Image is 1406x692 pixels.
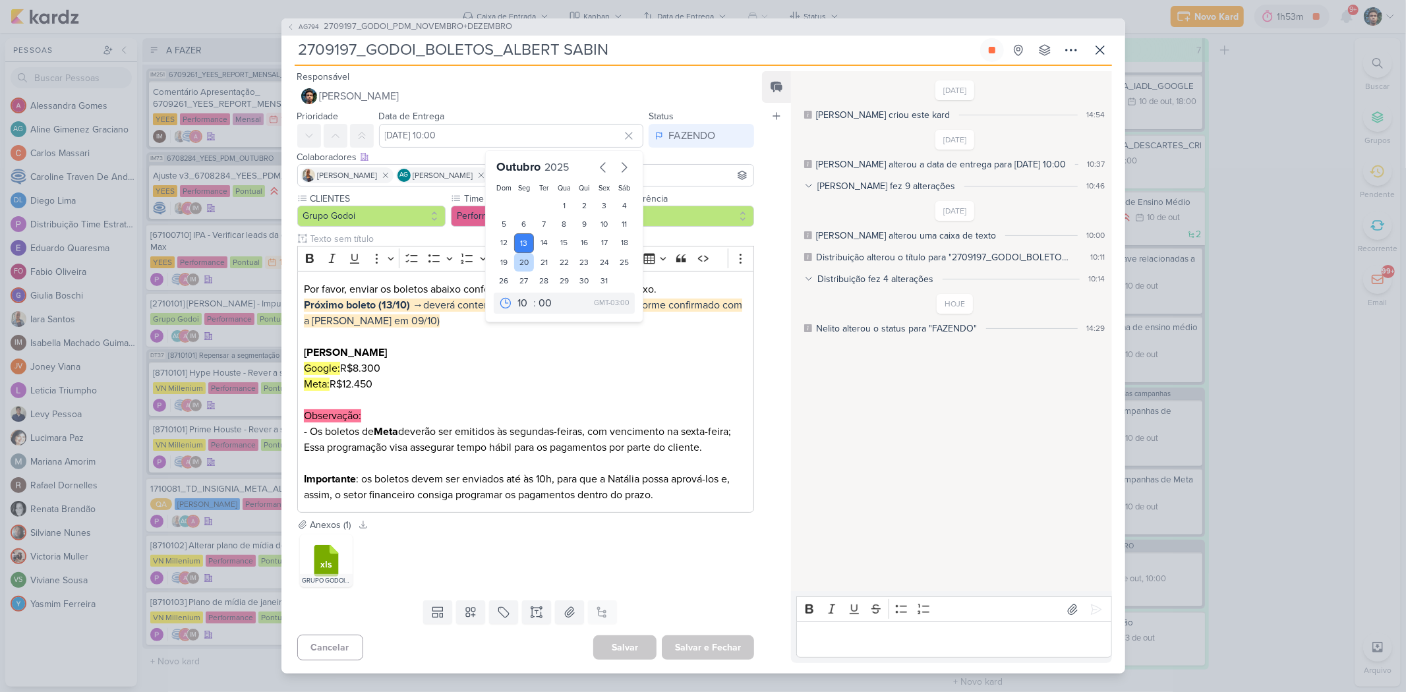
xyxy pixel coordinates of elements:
div: 10:11 [1091,251,1105,263]
div: 12 [494,233,514,253]
div: 10:37 [1088,158,1105,170]
p: : os boletos devem ser enviados até às 10h, para que a Natália possa aprová-los e, assim, o setor... [304,471,747,503]
div: Este log é visível à todos no kard [804,231,812,239]
div: 15 [554,233,575,253]
button: [PERSON_NAME] [297,84,755,108]
button: Performance [451,206,600,227]
button: 2709197_GODOI_PDM_NOVEMBRO+DEZEMBRO [287,20,513,34]
div: 6 [514,215,535,233]
div: Parar relógio [987,45,997,55]
div: Dom [496,183,512,194]
div: Ter [537,183,552,194]
div: 30 [574,272,595,290]
div: 16 [574,233,595,253]
div: GMT-03:00 [594,298,630,308]
div: 28 [534,272,554,290]
button: Pontual [605,206,754,227]
mark: Meta: [304,378,330,391]
img: Iara Santos [302,169,315,182]
div: Qui [577,183,592,194]
div: Este log é visível à todos no kard [804,324,812,332]
img: Nelito Junior [301,88,317,104]
label: Time [463,192,600,206]
span: [PERSON_NAME] [413,169,473,181]
div: Este log é visível à todos no kard [804,160,812,168]
input: Kard Sem Título [295,38,978,62]
div: 18 [614,233,635,253]
div: Aline Gimenez Graciano [397,169,411,182]
div: Este log é visível à todos no kard [804,253,812,261]
div: 3 [595,196,615,215]
div: 23 [574,253,595,272]
div: Editor toolbar [796,596,1111,622]
span: [PERSON_NAME] [320,88,399,104]
div: 14:29 [1087,322,1105,334]
div: 10:00 [1087,229,1105,241]
input: Buscar [587,167,751,183]
div: 14 [534,233,554,253]
div: Editor editing area: main [297,271,755,513]
div: Aline criou este kard [816,108,950,122]
span: Outubro [496,159,541,174]
input: Texto sem título [308,232,755,246]
div: 29 [554,272,575,290]
div: 27 [514,272,535,290]
label: Recorrência [617,192,754,206]
div: [PERSON_NAME] fez 9 alterações [817,179,955,193]
div: 7 [534,215,554,233]
div: 21 [534,253,554,272]
div: Este log é visível à todos no kard [804,111,812,119]
div: 9 [574,215,595,233]
mark: Google: [304,362,340,375]
div: 19 [494,253,514,272]
label: Prioridade [297,111,339,122]
label: Data de Entrega [379,111,445,122]
div: FAZENDO [668,128,715,144]
div: Distribuição alterou o título para "2709197_GODOI_BOLETOS_ALBERT SABIN" [816,250,1072,264]
input: Select a date [379,124,644,148]
strong: Meta [374,425,398,438]
strong: [PERSON_NAME] [304,346,387,359]
div: 4 [614,196,635,215]
p: Por favor, enviar os boletos abaixo conforme plano de midia aprovado anexo. R$8.300 R$12.450 [304,281,747,392]
div: Editor editing area: main [796,621,1111,658]
div: Sex [597,183,612,194]
label: Status [649,111,674,122]
div: Sáb [617,183,632,194]
strong: Importante [304,473,356,486]
div: 5 [494,215,514,233]
div: Qua [557,183,572,194]
div: 14:54 [1087,109,1105,121]
label: CLIENTES [309,192,446,206]
div: Colaboradores [297,150,755,164]
div: 17 [595,233,615,253]
div: 22 [554,253,575,272]
strong: Próximo boleto (13/10) → [304,299,423,312]
div: 10:14 [1089,273,1105,285]
button: Cancelar [297,635,363,660]
div: GRUPO GODOI_Plano de Mídia_2025_Meta-atualizado setembro.xlsx [300,574,353,587]
div: Aline alterou a data de entrega para 16/10, 10:00 [816,158,1066,171]
button: FAZENDO [649,124,754,148]
div: 10 [595,215,615,233]
div: 10:46 [1087,180,1105,192]
div: 1 [554,196,575,215]
span: 2709197_GODOI_PDM_NOVEMBRO+DEZEMBRO [324,20,513,34]
div: 2 [574,196,595,215]
p: AG [399,172,408,179]
mark: Observação: [304,409,361,422]
div: Aline alterou uma caixa de texto [816,229,996,243]
span: [PERSON_NAME] [318,169,378,181]
button: Grupo Godoi [297,206,446,227]
span: 2025 [544,161,569,174]
div: 20 [514,253,535,272]
span: deverá contemplar novembro + dezembro (conforme confirmado com a [PERSON_NAME] em 09/10) [304,299,742,328]
div: 24 [595,253,615,272]
div: 11 [614,215,635,233]
div: 31 [595,272,615,290]
div: Nelito alterou o status para "FAZENDO" [816,322,977,335]
div: 13 [514,233,535,253]
label: Responsável [297,71,350,82]
div: Editor toolbar [297,246,755,272]
div: Anexos (1) [310,518,351,532]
